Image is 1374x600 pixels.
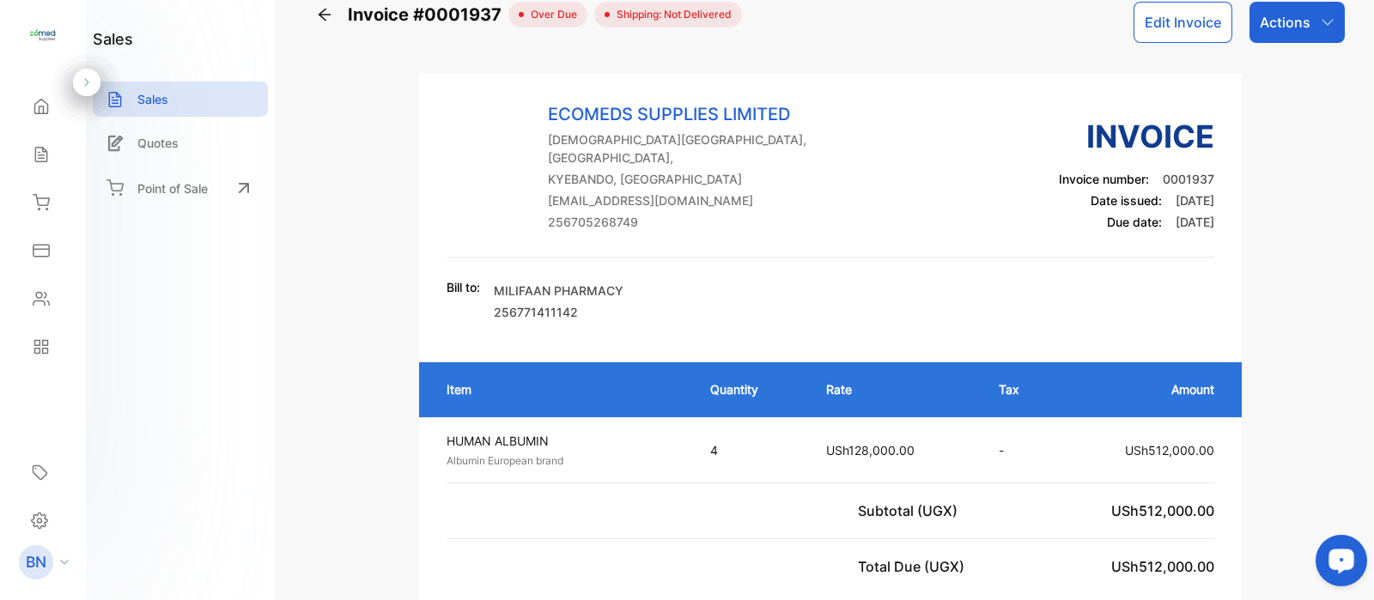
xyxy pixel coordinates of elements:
p: - [999,441,1042,459]
p: KYEBANDO, [GEOGRAPHIC_DATA] [548,170,878,188]
a: Quotes [93,125,268,161]
span: USh128,000.00 [826,443,915,458]
p: Rate [826,380,964,398]
p: 256771411142 [494,303,623,321]
span: Due date: [1107,215,1162,229]
h3: Invoice [1059,113,1214,160]
span: Invoice #0001937 [348,2,508,27]
p: Actions [1260,12,1310,33]
p: [EMAIL_ADDRESS][DOMAIN_NAME] [548,191,878,209]
p: Quotes [137,134,179,152]
span: 0001937 [1163,172,1214,186]
span: USh512,000.00 [1111,502,1214,519]
span: [DATE] [1176,215,1214,229]
span: Date issued: [1091,193,1162,208]
p: ECOMEDS SUPPLIES LIMITED [548,101,878,127]
button: Edit Invoice [1134,2,1232,43]
a: Sales [93,82,268,117]
p: Item [447,380,676,398]
p: Albumin European brand [447,453,679,469]
a: Point of Sale [93,169,268,207]
span: USh512,000.00 [1111,558,1214,575]
span: [DATE] [1176,193,1214,208]
p: Tax [999,380,1042,398]
button: Actions [1249,2,1345,43]
p: Total Due (UGX) [858,556,971,577]
p: Quantity [710,380,792,398]
p: Bill to: [447,278,480,296]
span: over due [524,7,577,22]
p: HUMAN ALBUMIN [447,432,679,450]
span: Invoice number: [1059,172,1149,186]
h1: sales [93,27,133,51]
iframe: LiveChat chat widget [1302,528,1374,600]
img: Company Logo [447,101,532,187]
p: Sales [137,90,168,108]
span: Shipping: Not Delivered [610,7,732,22]
p: Point of Sale [137,179,208,197]
img: logo [30,22,56,48]
p: Amount [1076,380,1214,398]
p: 256705268749 [548,213,878,231]
p: Subtotal (UGX) [858,500,964,521]
p: BN [26,551,46,573]
p: 4 [710,441,792,459]
p: [DEMOGRAPHIC_DATA][GEOGRAPHIC_DATA], [GEOGRAPHIC_DATA], [548,130,878,167]
span: USh512,000.00 [1125,443,1214,458]
p: MILIFAAN PHARMACY [494,282,623,300]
